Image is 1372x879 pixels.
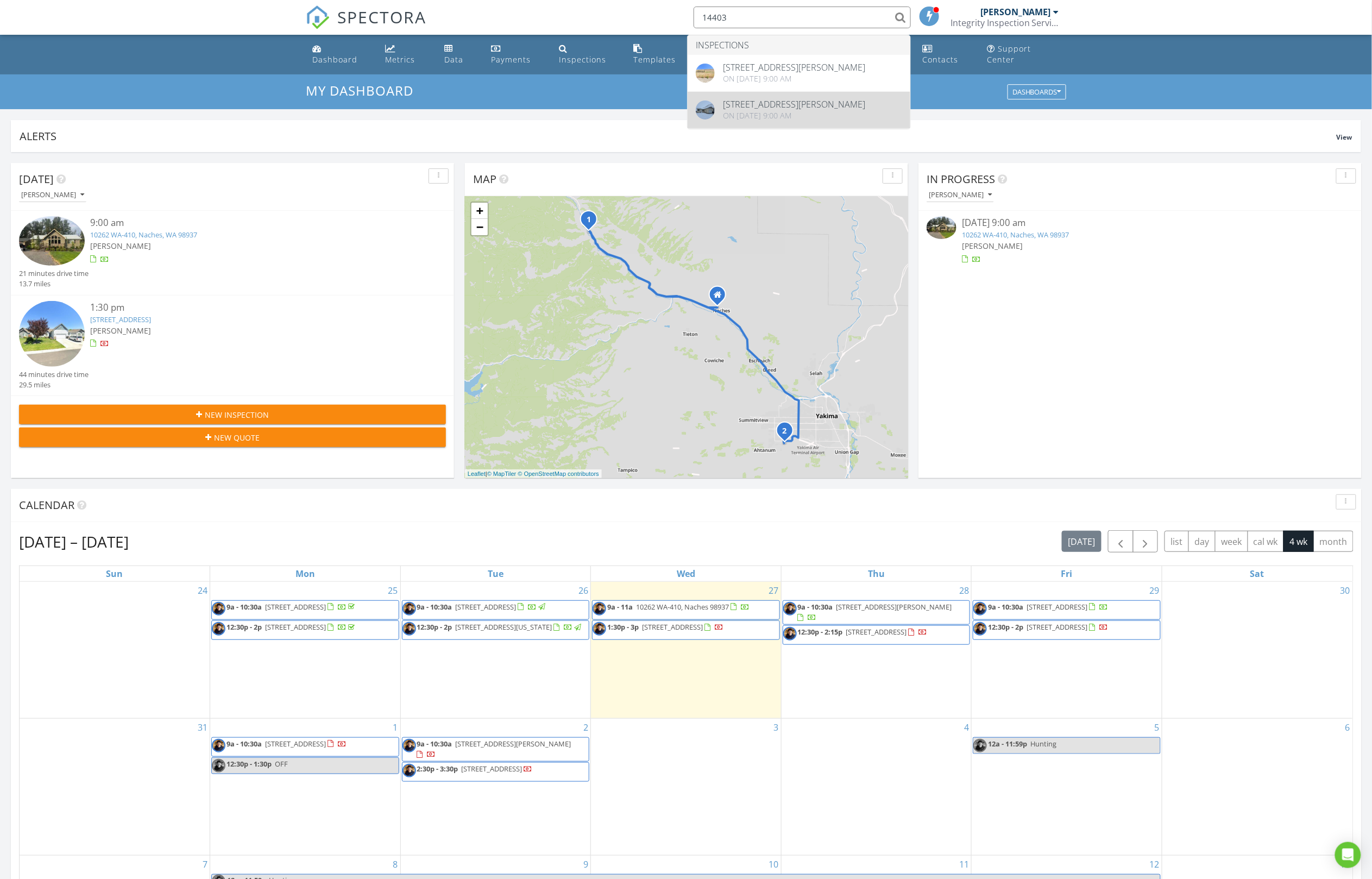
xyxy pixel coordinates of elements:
[723,74,865,83] div: On [DATE] 9:00 am
[212,759,225,773] img: img_6211.jpg
[205,409,269,420] span: New Inspection
[988,622,1108,632] a: 12:30p - 2p [STREET_ADDRESS]
[90,241,151,251] span: [PERSON_NAME]
[1148,856,1162,873] a: Go to September 12, 2025
[718,294,724,301] div: 100 Cherry Ln. , Naches WA 98937
[798,602,833,612] span: 9a - 10:30a
[417,764,458,774] span: 2:30p - 3:30p
[491,54,531,65] div: Payments
[417,739,452,749] span: 9a - 10:30a
[386,582,400,599] a: Go to August 25, 2025
[1248,531,1285,552] button: cal wk
[987,43,1031,65] div: Support Center
[487,470,517,477] a: © MapTiler
[417,622,583,632] a: 12:30p - 2p [STREET_ADDRESS][US_STATE]
[592,620,780,640] a: 1:30p - 3p [STREET_ADDRESS]
[607,622,639,632] span: 1:30p - 3p
[402,762,590,782] a: 2:30p - 3:30p [STREET_ADDRESS]
[104,566,125,581] a: Sunday
[973,600,1161,620] a: 9a - 10:30a [STREET_ADDRESS]
[1215,531,1248,552] button: week
[462,764,523,774] span: [STREET_ADDRESS]
[927,172,995,186] span: In Progress
[636,602,729,612] span: 10262 WA-410, Naches 98937
[212,602,225,616] img: img_6211.jpg
[962,719,971,736] a: Go to September 4, 2025
[591,582,782,719] td: Go to August 27, 2025
[312,54,357,65] div: Dashboard
[402,602,416,616] img: img_6211.jpg
[972,718,1162,856] td: Go to September 5, 2025
[417,764,533,774] a: 2:30p - 3:30p [STREET_ADDRESS]
[306,15,426,37] a: SPECTORA
[444,54,463,65] div: Data
[767,856,781,873] a: Go to September 10, 2025
[980,7,1051,17] div: [PERSON_NAME]
[866,566,887,581] a: Thursday
[518,470,599,477] a: © OpenStreetMap contributors
[19,172,54,186] span: [DATE]
[212,739,225,752] img: img_6211.jpg
[1148,582,1162,599] a: Go to August 29, 2025
[226,759,272,769] span: 12:30p - 1:30p
[402,737,590,762] a: 9a - 10:30a [STREET_ADDRESS][PERSON_NAME]
[630,39,691,70] a: Templates
[381,39,431,70] a: Metrics
[226,602,262,612] span: 9a - 10:30a
[607,602,750,612] a: 9a - 11a 10262 WA-410, Naches 98937
[1335,842,1361,868] div: Open Intercom Messenger
[587,216,591,224] i: 1
[634,54,676,65] div: Templates
[90,315,151,324] a: [STREET_ADDRESS]
[226,739,262,749] span: 9a - 10:30a
[559,54,606,65] div: Inspections
[19,301,446,391] a: 1:30 pm [STREET_ADDRESS] [PERSON_NAME] 44 minutes drive time 29.5 miles
[785,430,791,437] div: 2015 S 59th Ave, Yakima, WA 98903
[275,759,288,769] span: OFF
[723,100,865,109] div: [STREET_ADDRESS][PERSON_NAME]
[306,81,413,99] span: My Dashboard
[607,602,633,612] span: 9a - 11a
[973,620,1161,640] a: 12:30p - 2p [STREET_ADDRESS]
[988,602,1108,612] a: 9a - 10:30a [STREET_ADDRESS]
[265,602,326,612] span: [STREET_ADDRESS]
[417,739,571,759] a: 9a - 10:30a [STREET_ADDRESS][PERSON_NAME]
[798,627,843,637] span: 12:30p - 2:15p
[196,582,210,599] a: Go to August 24, 2025
[973,602,987,616] img: img_6211.jpg
[783,625,971,645] a: 12:30p - 2:15p [STREET_ADDRESS]
[20,129,1337,143] div: Alerts
[19,498,74,512] span: Calendar
[1012,89,1061,96] div: Dashboards
[723,111,865,120] div: On [DATE] 9:00 am
[922,54,958,65] div: Contacts
[20,582,210,719] td: Go to August 24, 2025
[607,622,723,632] a: 1:30p - 3p [STREET_ADDRESS]
[696,101,715,120] img: 7894542%2Fcover_photos%2FTPW06t8mAyQcvey2IdPG%2Foriginal.7894542-1735923568992
[211,737,399,757] a: 9a - 10:30a [STREET_ADDRESS]
[783,602,797,616] img: img_6211.jpg
[402,739,416,752] img: img_6211.jpg
[836,602,952,612] span: [STREET_ADDRESS][PERSON_NAME]
[212,622,225,636] img: img_6211.jpg
[308,39,372,70] a: Dashboard
[723,63,865,72] div: [STREET_ADDRESS][PERSON_NAME]
[19,268,89,279] div: 21 minutes drive time
[471,203,488,219] a: Zoom in
[783,428,787,435] i: 2
[19,531,129,552] h2: [DATE] – [DATE]
[918,39,974,70] a: Contacts
[400,718,591,856] td: Go to September 2, 2025
[211,620,399,640] a: 12:30p - 2p [STREET_ADDRESS]
[783,600,971,625] a: 9a - 10:30a [STREET_ADDRESS][PERSON_NAME]
[846,627,907,637] span: [STREET_ADDRESS]
[417,602,547,612] a: 9a - 10:30a [STREET_ADDRESS]
[1062,531,1102,552] button: [DATE]
[21,191,84,199] div: [PERSON_NAME]
[694,7,911,28] input: Search everything...
[200,856,210,873] a: Go to September 7, 2025
[592,600,780,620] a: 9a - 11a 10262 WA-410, Naches 98937
[19,279,89,289] div: 13.7 miles
[927,188,994,203] button: [PERSON_NAME]
[385,54,415,65] div: Metrics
